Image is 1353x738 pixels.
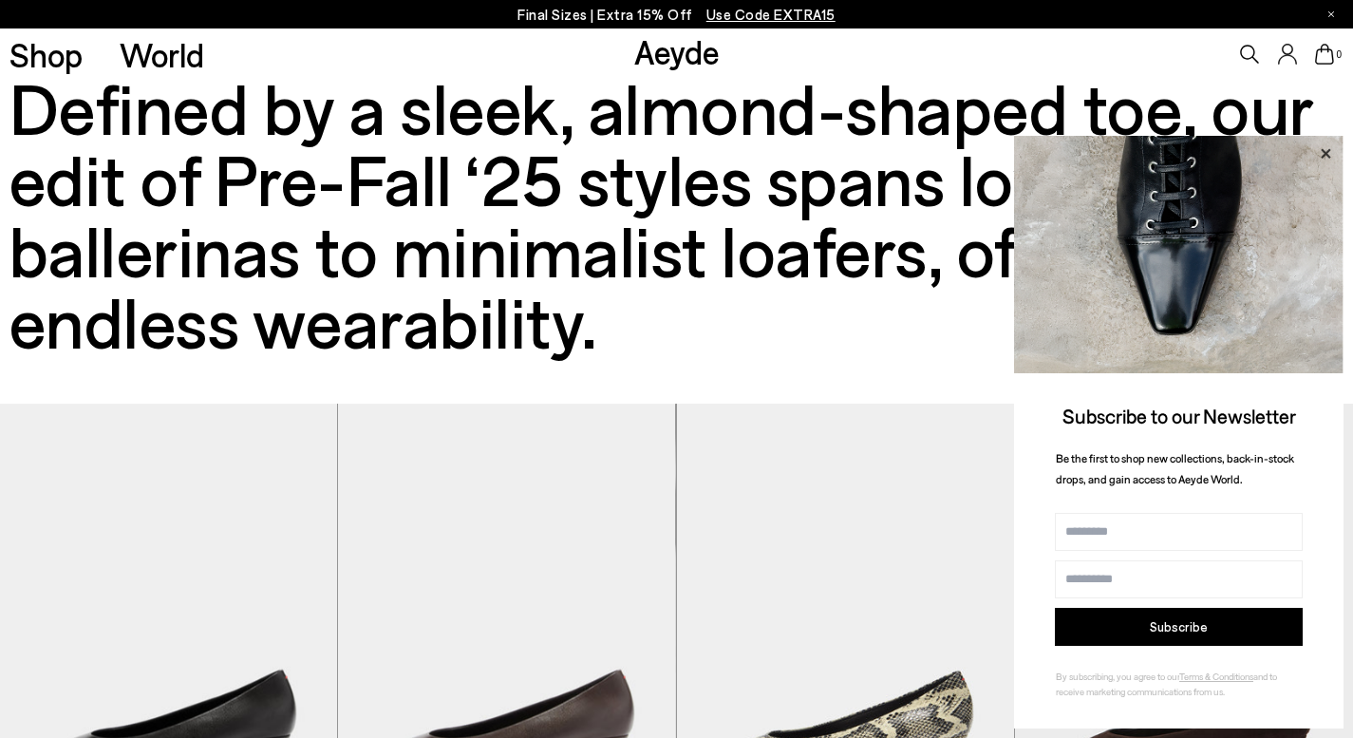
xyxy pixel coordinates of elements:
[9,71,1344,356] h3: Defined by a sleek, almond-shaped toe, our edit of Pre-Fall ‘25 styles spans low-cut ballerinas t...
[1056,451,1294,486] span: Be the first to shop new collections, back-in-stock drops, and gain access to Aeyde World.
[634,31,720,71] a: Aeyde
[120,38,204,71] a: World
[1056,671,1179,682] span: By subscribing, you agree to our
[517,3,836,27] p: Final Sizes | Extra 15% Off
[1315,44,1334,65] a: 0
[9,38,83,71] a: Shop
[1055,608,1303,646] button: Subscribe
[1179,671,1253,682] a: Terms & Conditions
[706,6,836,23] span: Navigate to /collections/ss25-final-sizes
[1334,49,1344,60] span: 0
[1014,136,1344,373] img: ca3f721fb6ff708a270709c41d776025.jpg
[1062,404,1296,427] span: Subscribe to our Newsletter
